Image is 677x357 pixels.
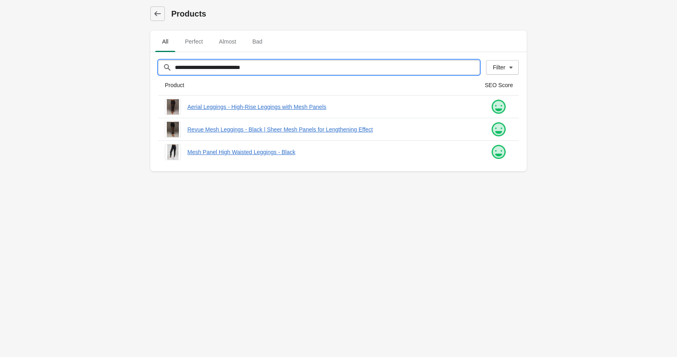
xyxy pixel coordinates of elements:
img: happy.png [490,99,507,115]
th: Product [158,75,478,96]
a: Revue Mesh Leggings - Black | Sheer Mesh Panels for Lengthening Effect [187,125,472,134]
img: happy.png [490,121,507,138]
button: All [154,31,177,52]
img: happy.png [490,144,507,160]
span: Almost [212,34,243,49]
div: Filter [493,64,505,71]
button: Perfect [177,31,211,52]
span: All [155,34,175,49]
span: Perfect [179,34,209,49]
h1: Products [171,8,527,19]
th: SEO Score [478,75,519,96]
button: Filter [486,60,519,75]
button: Bad [244,31,270,52]
a: Aerial Leggings - High-Rise Leggings with Mesh Panels [187,103,472,111]
span: Bad [246,34,269,49]
button: Almost [211,31,244,52]
a: Mesh Panel High Waisted Leggings - Black [187,148,472,156]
